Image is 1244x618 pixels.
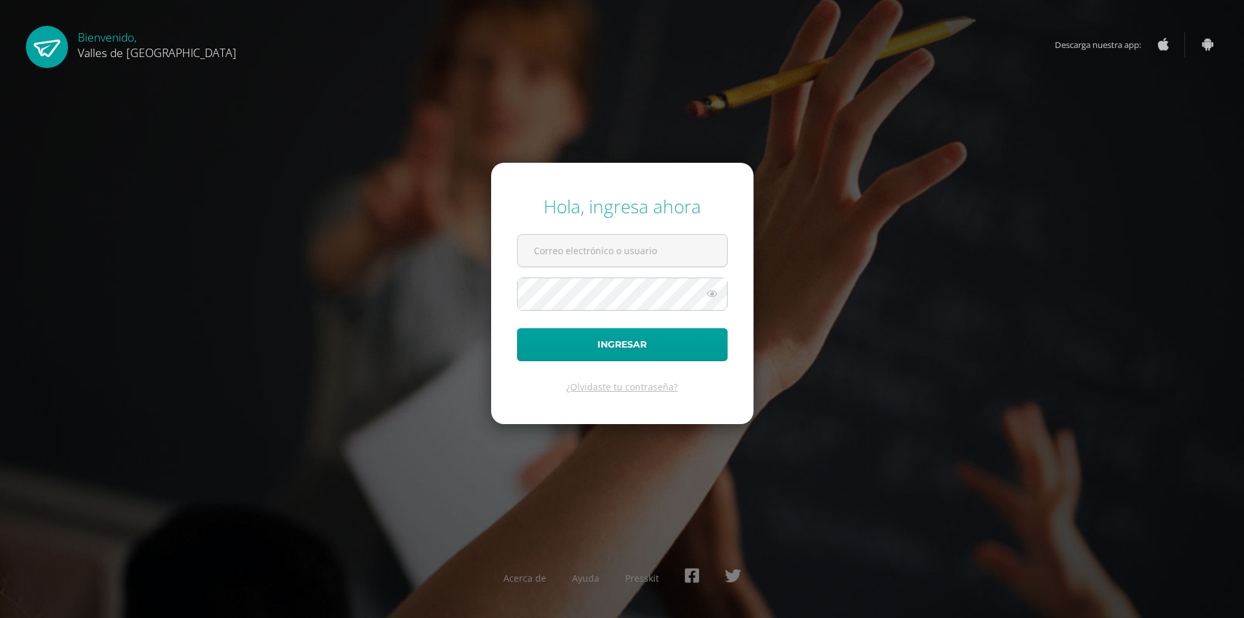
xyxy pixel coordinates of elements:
[566,381,678,393] a: ¿Olvidaste tu contraseña?
[517,328,728,361] button: Ingresar
[78,26,236,60] div: Bienvenido,
[503,572,546,584] a: Acerca de
[572,572,599,584] a: Ayuda
[1055,32,1154,57] span: Descarga nuestra app:
[518,235,727,267] input: Correo electrónico o usuario
[78,45,236,60] span: Valles de [GEOGRAPHIC_DATA]
[517,194,728,219] div: Hola, ingresa ahora
[625,572,659,584] a: Presskit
